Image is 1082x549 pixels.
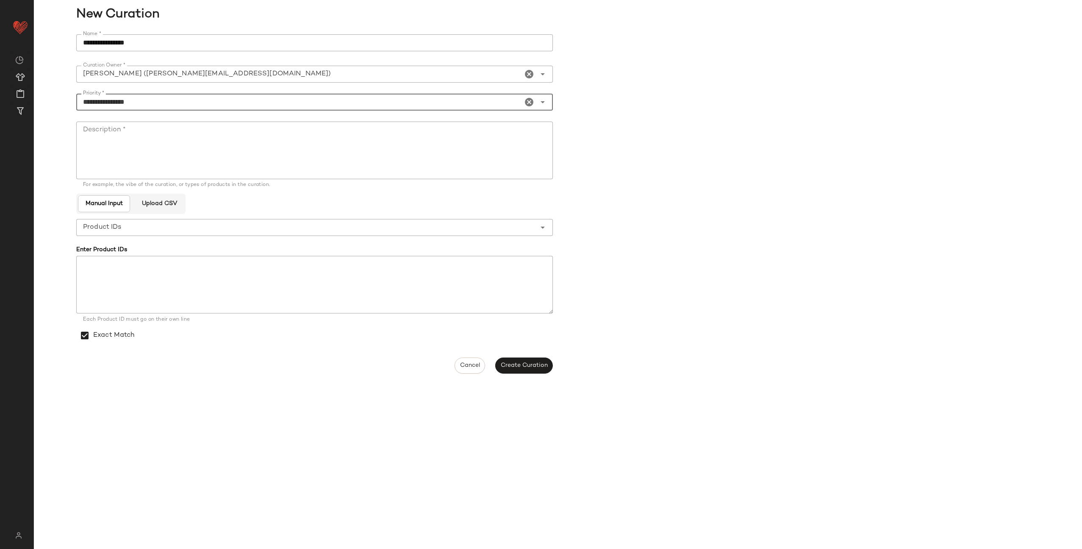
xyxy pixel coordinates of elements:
button: Upload CSV [134,195,183,212]
button: Cancel [455,358,485,374]
i: Open [538,97,548,107]
i: Clear Priority * [524,97,534,107]
span: Create Curation [500,362,548,369]
img: svg%3e [15,56,24,64]
i: Clear Curation Owner * [524,69,534,79]
button: Manual Input [78,195,130,212]
span: New Curation [34,5,1077,24]
span: Cancel [460,362,480,369]
div: For example, the vibe of the curation, or types of products in the curation. [83,183,546,188]
span: Manual Input [85,200,123,207]
label: Exact Match [93,324,135,347]
span: Product IDs [83,222,122,233]
img: svg%3e [10,532,27,539]
button: Create Curation [495,358,553,374]
span: Upload CSV [141,200,177,207]
img: heart_red.DM2ytmEG.svg [12,19,29,36]
div: Each Product ID must go on their own line [83,316,546,324]
i: Open [538,69,548,79]
div: Enter Product IDs [76,245,553,254]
